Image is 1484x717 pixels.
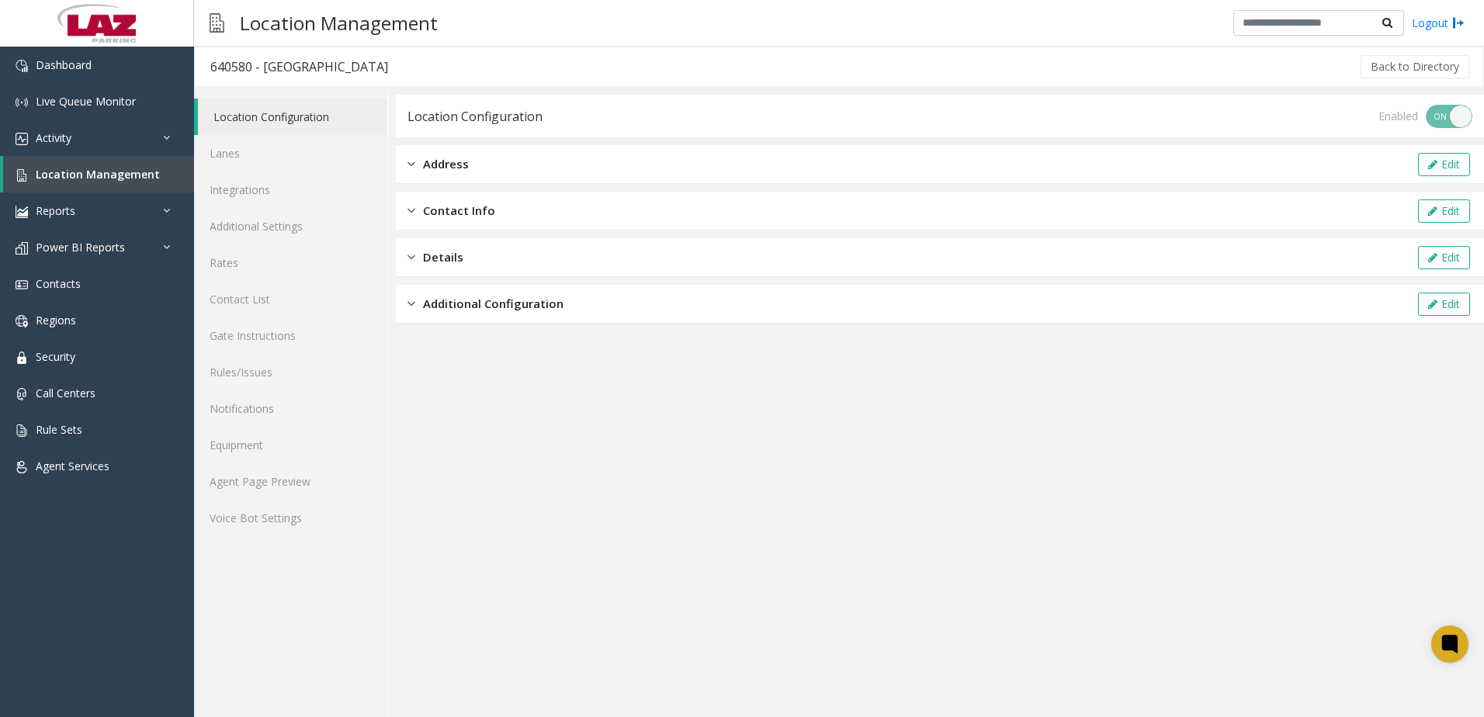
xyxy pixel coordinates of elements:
[210,57,388,77] div: 640580 - [GEOGRAPHIC_DATA]
[194,354,387,390] a: Rules/Issues
[16,279,28,291] img: 'icon'
[36,57,92,72] span: Dashboard
[210,4,224,42] img: pageIcon
[423,202,495,220] span: Contact Info
[194,390,387,427] a: Notifications
[407,202,415,220] img: closed
[194,244,387,281] a: Rates
[1418,293,1470,316] button: Edit
[194,135,387,171] a: Lanes
[1378,108,1418,124] div: Enabled
[36,203,75,218] span: Reports
[194,500,387,536] a: Voice Bot Settings
[1452,15,1465,31] img: logout
[16,352,28,364] img: 'icon'
[36,386,95,400] span: Call Centers
[194,208,387,244] a: Additional Settings
[194,427,387,463] a: Equipment
[194,317,387,354] a: Gate Instructions
[407,106,543,126] div: Location Configuration
[232,4,446,42] h3: Location Management
[407,295,415,313] img: closed
[16,169,28,182] img: 'icon'
[36,313,76,327] span: Regions
[407,155,415,173] img: closed
[198,99,387,135] a: Location Configuration
[407,248,415,266] img: closed
[36,276,81,291] span: Contacts
[1418,153,1470,176] button: Edit
[36,459,109,473] span: Agent Services
[16,60,28,72] img: 'icon'
[194,463,387,500] a: Agent Page Preview
[36,240,125,255] span: Power BI Reports
[1418,199,1470,223] button: Edit
[3,156,194,192] a: Location Management
[194,171,387,208] a: Integrations
[16,388,28,400] img: 'icon'
[1418,246,1470,269] button: Edit
[16,206,28,218] img: 'icon'
[36,167,160,182] span: Location Management
[16,424,28,437] img: 'icon'
[1412,15,1465,31] a: Logout
[423,295,563,313] span: Additional Configuration
[423,248,463,266] span: Details
[16,96,28,109] img: 'icon'
[1361,55,1469,78] button: Back to Directory
[36,94,136,109] span: Live Queue Monitor
[194,281,387,317] a: Contact List
[16,242,28,255] img: 'icon'
[16,315,28,327] img: 'icon'
[16,461,28,473] img: 'icon'
[36,422,82,437] span: Rule Sets
[423,155,469,173] span: Address
[36,349,75,364] span: Security
[16,133,28,145] img: 'icon'
[36,130,71,145] span: Activity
